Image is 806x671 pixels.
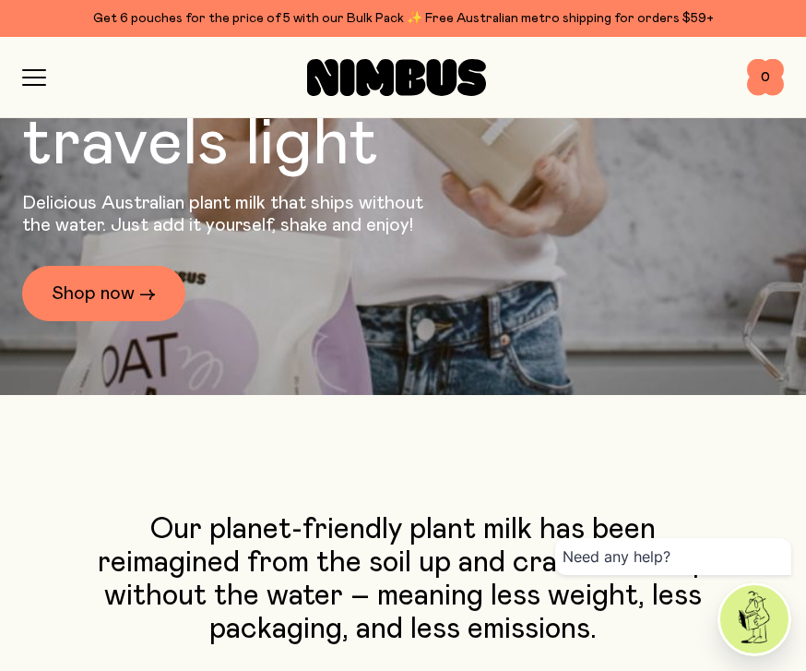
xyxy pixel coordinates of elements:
img: agent [720,585,788,653]
p: Our planet-friendly plant milk has been reimagined from the soil up and crafted to ship without t... [88,513,719,646]
a: Shop now → [22,266,185,321]
p: Delicious Australian plant milk that ships without the water. Just add it yourself, shake and enjoy! [22,192,435,236]
button: 0 [747,59,784,96]
div: Need any help? [555,538,791,575]
div: Get 6 pouches for the price of 5 with our Bulk Pack ✨ Free Australian metro shipping for orders $59+ [22,7,784,30]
